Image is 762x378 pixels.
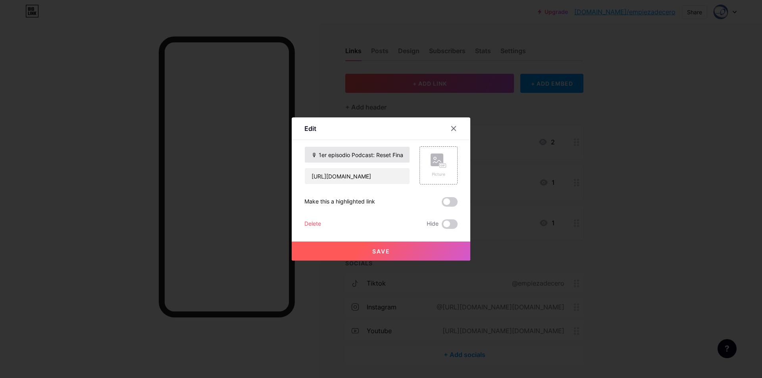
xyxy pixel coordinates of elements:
div: Edit [304,124,316,133]
span: Save [372,248,390,255]
button: Save [292,242,470,261]
input: Title [305,147,410,163]
div: Delete [304,219,321,229]
input: URL [305,168,410,184]
span: Hide [427,219,439,229]
div: Picture [431,171,446,177]
div: Make this a highlighted link [304,197,375,207]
